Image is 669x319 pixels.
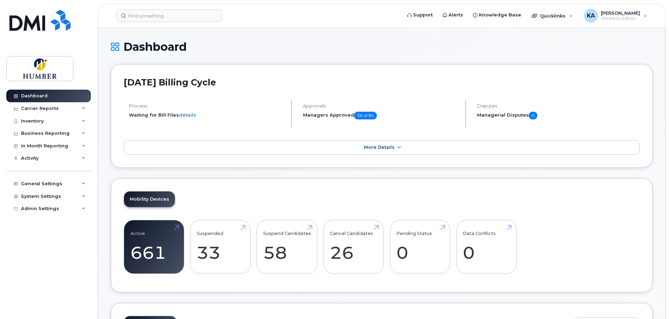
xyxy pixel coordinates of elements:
[263,224,311,270] a: Suspend Candidates 58
[303,112,459,119] h5: Managers Approved
[303,103,459,109] h4: Approvals
[124,77,640,88] h2: [DATE] Billing Cycle
[129,112,285,118] li: Waiting for Bill Files
[354,112,377,119] span: 36 of 84
[129,103,285,109] h4: Process
[463,224,510,270] a: Data Conflicts 0
[477,112,640,119] h5: Managerial Disputes
[477,103,640,109] h4: Disputes
[124,192,175,207] a: Mobility Devices
[529,112,537,119] span: 0
[330,224,377,270] a: Cancel Candidates 26
[111,41,653,53] h1: Dashboard
[197,224,244,270] a: Suspended 33
[396,224,444,270] a: Pending Status 0
[130,224,178,270] a: Active 661
[179,112,196,118] a: details
[364,145,395,150] span: More Details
